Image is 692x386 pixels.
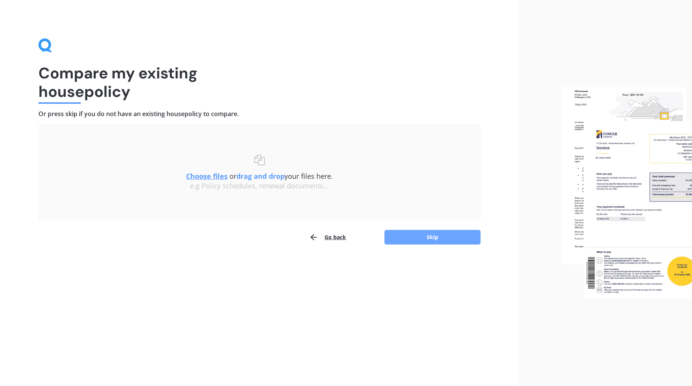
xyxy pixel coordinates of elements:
button: Skip [384,230,481,245]
button: Go back [309,230,346,245]
img: files.webp [561,87,692,299]
h4: Or press skip if you do not have an existing house policy to compare. [38,110,481,118]
div: e.g Policy schedules, renewal documents... [54,182,465,190]
h1: Compare my existing house policy [38,64,481,101]
u: Choose files [186,171,228,181]
span: or your files here. [186,171,333,181]
b: drag and drop [236,171,284,181]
